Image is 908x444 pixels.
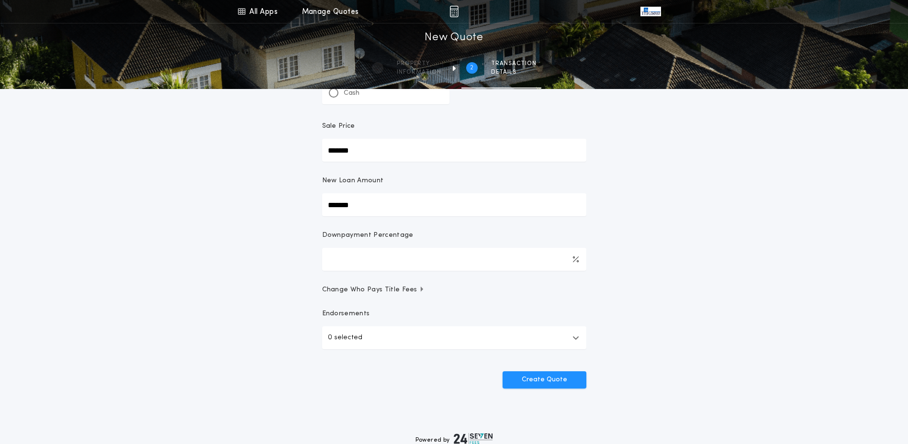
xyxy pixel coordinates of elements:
[397,68,441,76] span: information
[344,89,359,98] p: Cash
[397,60,441,67] span: Property
[322,285,586,295] button: Change Who Pays Title Fees
[322,326,586,349] button: 0 selected
[491,60,537,67] span: Transaction
[322,139,586,162] input: Sale Price
[322,285,425,295] span: Change Who Pays Title Fees
[322,231,414,240] p: Downpayment Percentage
[322,248,586,271] input: Downpayment Percentage
[328,332,362,344] p: 0 selected
[491,68,537,76] span: details
[322,193,586,216] input: New Loan Amount
[640,7,661,16] img: vs-icon
[322,122,355,131] p: Sale Price
[425,30,483,45] h1: New Quote
[322,309,586,319] p: Endorsements
[470,64,473,72] h2: 2
[322,176,384,186] p: New Loan Amount
[503,371,586,388] button: Create Quote
[449,6,459,17] img: img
